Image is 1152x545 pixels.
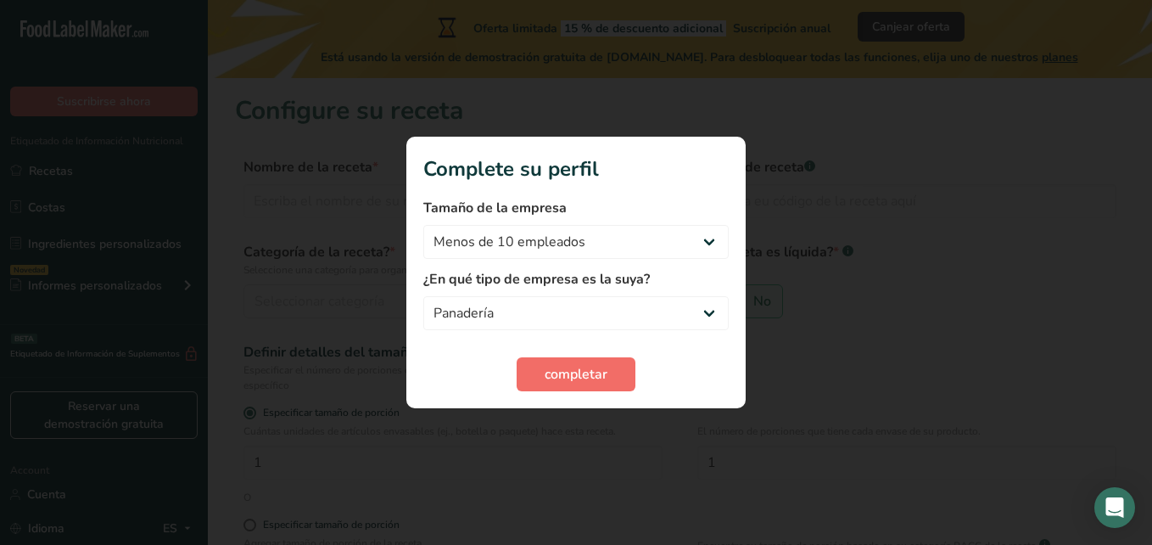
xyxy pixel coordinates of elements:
[545,364,607,385] span: completar
[423,198,729,218] label: Tamaño de la empresa
[423,154,729,184] h1: Complete su perfil
[423,269,729,289] label: ¿En qué tipo de empresa es la suya?
[1094,487,1135,528] div: Open Intercom Messenger
[517,357,635,391] button: completar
